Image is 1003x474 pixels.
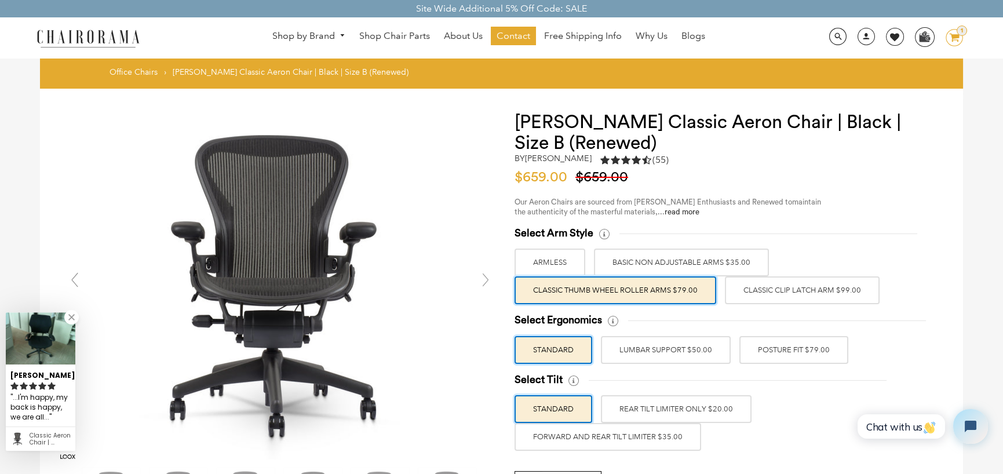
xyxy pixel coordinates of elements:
[444,30,483,42] span: About Us
[10,382,19,390] svg: rating icon full
[600,154,669,166] div: 4.5 rating (55 votes)
[739,336,848,364] label: POSTURE FIT $79.00
[164,67,166,77] span: ›
[515,170,573,184] span: $659.00
[110,67,413,83] nav: breadcrumbs
[957,25,967,36] div: 1
[515,276,716,304] label: Classic Thumb Wheel Roller Arms $79.00
[652,154,669,166] span: (55)
[515,313,602,327] span: Select Ergonomics
[515,423,701,451] label: FORWARD AND REAR TILT LIMITER $35.00
[195,27,782,48] nav: DesktopNavigation
[544,30,622,42] span: Free Shipping Info
[601,395,752,423] label: REAR TILT LIMITER ONLY $20.00
[525,153,592,163] a: [PERSON_NAME]
[538,27,628,45] a: Free Shipping Info
[515,112,940,154] h1: [PERSON_NAME] Classic Aeron Chair | Black | Size B (Renewed)
[497,30,530,42] span: Contact
[676,27,711,45] a: Blogs
[515,249,585,276] label: ARMLESS
[575,170,634,184] span: $659.00
[630,27,673,45] a: Why Us
[438,27,488,45] a: About Us
[665,208,699,216] a: read more
[173,67,409,77] span: [PERSON_NAME] Classic Aeron Chair | Black | Size B (Renewed)
[38,382,46,390] svg: rating icon full
[515,198,792,206] span: Our Aeron Chairs are sourced from [PERSON_NAME] Enthusiasts and Renewed to
[515,395,592,423] label: STANDARD
[107,112,454,460] img: DSC_4463_grande.jpg
[10,392,71,424] div: ...I'm happy, my back is happy, we are all supremely happy!...
[20,382,28,390] svg: rating icon full
[30,432,71,446] div: Classic Aeron Chair | Black | Size B (Renewed)
[353,27,436,45] a: Shop Chair Parts
[29,382,37,390] svg: rating icon full
[30,28,146,48] img: chairorama
[48,382,56,390] svg: rating icon full
[6,312,75,364] img: Olivia review of Classic Aeron Chair | Black | Size B (Renewed)
[725,276,880,304] label: Classic Clip Latch Arm $99.00
[491,27,536,45] a: Contact
[636,30,668,42] span: Why Us
[515,154,592,163] h2: by
[845,399,998,454] iframe: Tidio Chat
[515,373,563,387] span: Select Tilt
[110,67,158,77] a: Office Chairs
[601,336,731,364] label: LUMBAR SUPPORT $50.00
[359,30,430,42] span: Shop Chair Parts
[515,336,592,364] label: STANDARD
[594,249,769,276] label: BASIC NON ADJUSTABLE ARMS $35.00
[10,366,71,381] div: [PERSON_NAME]
[681,30,705,42] span: Blogs
[600,154,669,169] a: 4.5 rating (55 votes)
[515,227,593,240] span: Select Arm Style
[916,28,933,45] img: WhatsApp_Image_2024-07-12_at_16.23.01.webp
[937,29,963,46] a: 1
[267,27,351,45] a: Shop by Brand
